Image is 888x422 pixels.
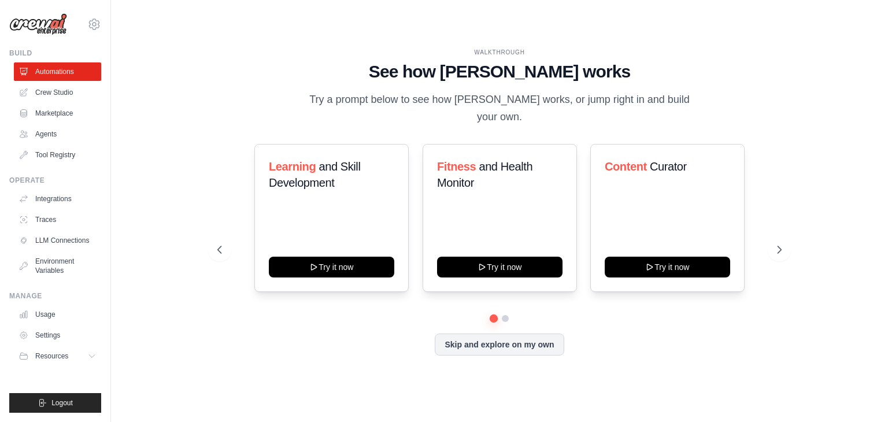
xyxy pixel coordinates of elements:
h1: See how [PERSON_NAME] works [217,61,782,82]
button: Try it now [269,257,394,277]
span: Content [605,160,647,173]
a: Automations [14,62,101,81]
span: Logout [51,398,73,408]
a: Tool Registry [14,146,101,164]
span: Curator [650,160,687,173]
button: Skip and explore on my own [435,334,564,356]
span: Resources [35,351,68,361]
a: Traces [14,210,101,229]
span: Fitness [437,160,476,173]
a: Usage [14,305,101,324]
button: Resources [14,347,101,365]
a: Marketplace [14,104,101,123]
span: and Health Monitor [437,160,532,189]
span: Learning [269,160,316,173]
span: and Skill Development [269,160,360,189]
img: Logo [9,13,67,35]
p: Try a prompt below to see how [PERSON_NAME] works, or jump right in and build your own. [305,91,694,125]
button: Logout [9,393,101,413]
a: Settings [14,326,101,345]
a: Integrations [14,190,101,208]
div: WALKTHROUGH [217,48,782,57]
button: Try it now [437,257,563,277]
div: Manage [9,291,101,301]
a: Agents [14,125,101,143]
button: Try it now [605,257,730,277]
div: Build [9,49,101,58]
a: LLM Connections [14,231,101,250]
a: Environment Variables [14,252,101,280]
div: Operate [9,176,101,185]
a: Crew Studio [14,83,101,102]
